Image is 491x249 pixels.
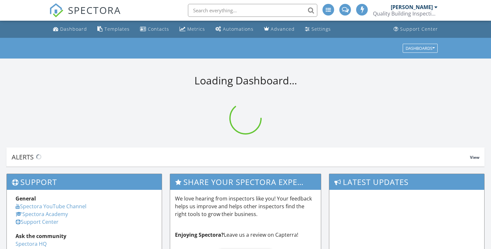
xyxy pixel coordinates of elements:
div: Advanced [271,26,295,32]
p: We love hearing from inspectors like you! Your feedback helps us improve and helps other inspecto... [175,195,316,218]
div: Quality Building Inspections [373,10,438,17]
div: Templates [104,26,130,32]
a: Spectora HQ [16,240,47,247]
div: Dashboards [406,46,435,50]
div: Contacts [148,26,169,32]
strong: General [16,195,36,202]
div: Metrics [187,26,205,32]
a: Dashboard [50,23,90,35]
div: Settings [311,26,331,32]
input: Search everything... [188,4,317,17]
a: Settings [302,23,333,35]
a: Spectora Academy [16,211,68,218]
div: [PERSON_NAME] [391,4,433,10]
a: Metrics [177,23,208,35]
div: Dashboard [60,26,87,32]
div: Ask the community [16,232,153,240]
div: Automations [223,26,254,32]
h3: Latest Updates [329,174,484,190]
a: Support Center [16,218,59,225]
p: Leave us a review on Capterra! [175,231,316,239]
h3: Support [7,174,162,190]
div: Alerts [12,153,470,161]
a: Contacts [137,23,172,35]
a: Advanced [261,23,297,35]
a: Spectora YouTube Channel [16,203,86,210]
img: The Best Home Inspection Software - Spectora [49,3,63,17]
span: View [470,155,479,160]
strong: Enjoying Spectora? [175,231,224,238]
a: Templates [95,23,132,35]
span: SPECTORA [68,3,121,17]
a: Automations (Advanced) [213,23,256,35]
a: Support Center [391,23,441,35]
div: Support Center [400,26,438,32]
a: SPECTORA [49,9,121,22]
h3: Share Your Spectora Experience [170,174,321,190]
button: Dashboards [403,44,438,53]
